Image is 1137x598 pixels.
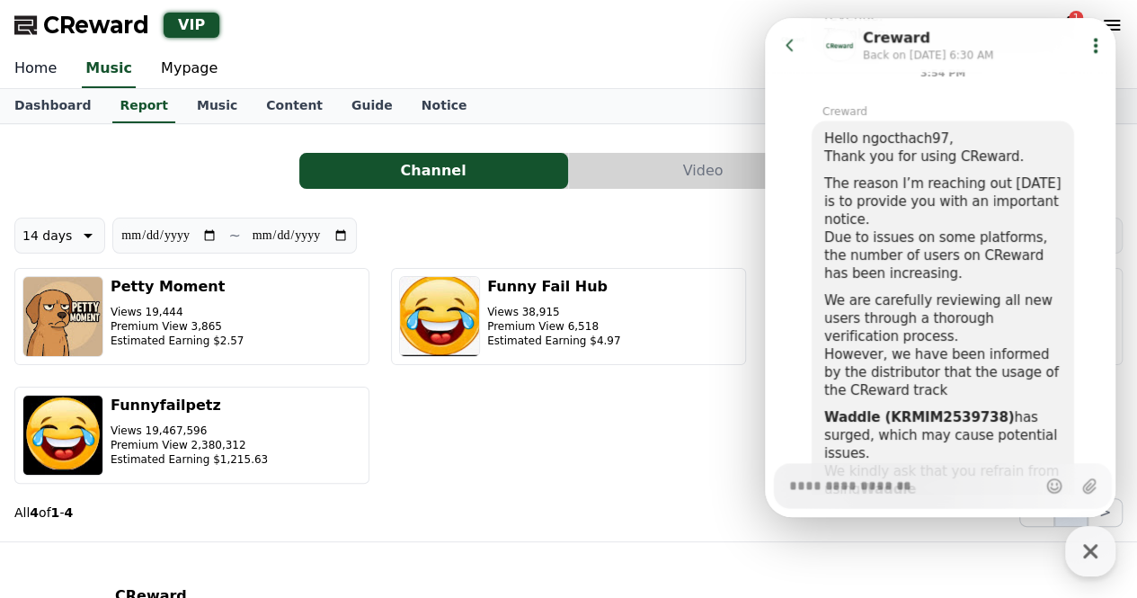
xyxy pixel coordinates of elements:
a: Channel [299,153,569,189]
div: 1 [1069,11,1083,25]
a: Mypage [147,50,232,88]
a: Video [569,153,839,189]
strong: 4 [30,505,39,520]
img: Funnyfailpetz [22,395,103,476]
a: Report [112,89,175,123]
button: 14 days [14,218,105,254]
p: Premium View 3,865 [111,319,244,334]
p: Estimated Earning $4.97 [487,334,620,348]
a: 1 [1058,14,1079,36]
p: 14 days [22,223,72,248]
span: CReward [43,11,149,40]
strong: 4 [64,505,73,520]
a: Content [252,89,337,123]
p: Premium View 2,380,312 [111,438,268,452]
button: Petty Moment Views 19,444 Premium View 3,865 Estimated Earning $2.57 [14,268,369,365]
p: All of - [14,504,73,522]
button: > [1088,498,1123,527]
p: Premium View 6,518 [487,319,620,334]
a: Guide [337,89,407,123]
button: Video [569,153,838,189]
p: ~ [228,225,240,246]
div: We kindly ask that you refrain from using for the time being and use other tracks instead. [59,444,297,516]
h3: Petty Moment [111,276,244,298]
a: Music [82,50,136,88]
div: VIP [164,13,219,38]
h3: Funnyfailpetz [111,395,268,416]
p: Estimated Earning $2.57 [111,334,244,348]
button: Channel [299,153,568,189]
img: Petty Moment [22,276,103,357]
button: Funnyfailpetz Views 19,467,596 Premium View 2,380,312 Estimated Earning $1,215.63 [14,387,369,484]
h3: Funny Fail Hub [487,276,620,298]
a: CReward [14,11,149,40]
p: Views 38,915 [487,305,620,319]
a: Notice [407,89,482,123]
img: Funny Fail Hub [399,276,480,357]
button: Funny Fail Hub Views 38,915 Premium View 6,518 Estimated Earning $4.97 [391,268,746,365]
iframe: Channel chat [765,18,1115,517]
p: Views 19,444 [111,305,244,319]
p: Views 19,467,596 [111,424,268,438]
p: Estimated Earning $1,215.63 [111,452,268,467]
strong: 1 [51,505,60,520]
a: Music [182,89,252,123]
